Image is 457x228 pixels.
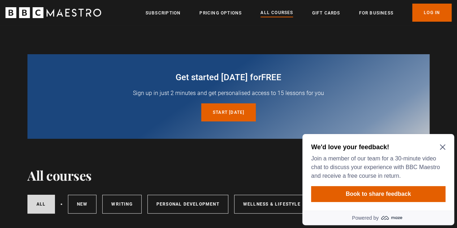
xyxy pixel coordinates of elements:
span: free [261,72,281,82]
a: Personal Development [147,195,228,214]
svg: BBC Maestro [5,7,101,18]
button: Close Maze Prompt [140,13,146,19]
a: Subscription [146,9,181,17]
a: Log In [412,4,452,22]
a: All Courses [260,9,293,17]
a: Start [DATE] [201,103,256,121]
a: New [68,195,97,214]
nav: Primary [146,4,452,22]
a: Powered by maze [3,79,155,94]
a: For business [359,9,393,17]
p: Join a member of our team for a 30-minute video chat to discuss your experience with BBC Maestro ... [12,23,143,49]
p: Sign up in just 2 minutes and get personalised access to 15 lessons for you [45,89,412,98]
h2: We'd love your feedback! [12,12,143,20]
button: Book to share feedback [12,55,146,71]
a: Pricing Options [199,9,242,17]
a: Writing [102,195,141,214]
a: All [27,195,55,214]
h2: Get started [DATE] for [45,72,412,83]
a: Wellness & Lifestyle [234,195,310,214]
div: Optional study invitation [3,3,155,94]
h1: All courses [27,168,92,183]
a: Gift Cards [312,9,340,17]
